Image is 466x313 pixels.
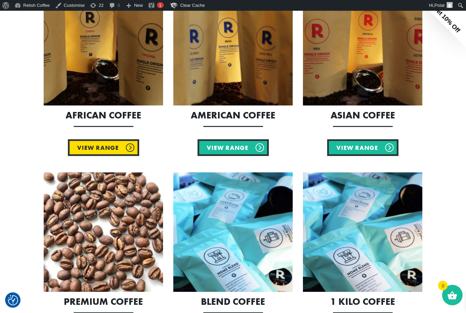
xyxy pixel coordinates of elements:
img: Revisit consent button [8,295,18,305]
h2: Blend Coffee [173,297,293,307]
h2: Asian Coffee [303,111,422,120]
span: 1 [159,3,161,8]
span: 0 [438,281,448,290]
a: View Range [327,140,398,156]
img: 1 Kilo Coffee [303,173,422,292]
img: Premium Coffee [44,173,163,292]
button: Consent Preferences [8,295,18,305]
h2: 1 Kilo Coffee [303,297,422,307]
h2: African Coffee [44,111,163,120]
span: Get 10% Off [432,4,461,34]
img: Blend Coffee [173,173,293,292]
span: Polat [434,3,445,8]
h2: Premium Coffee [44,297,163,307]
h2: American Coffee [173,111,293,120]
a: View Range [68,140,139,156]
a: View Range [198,140,269,156]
